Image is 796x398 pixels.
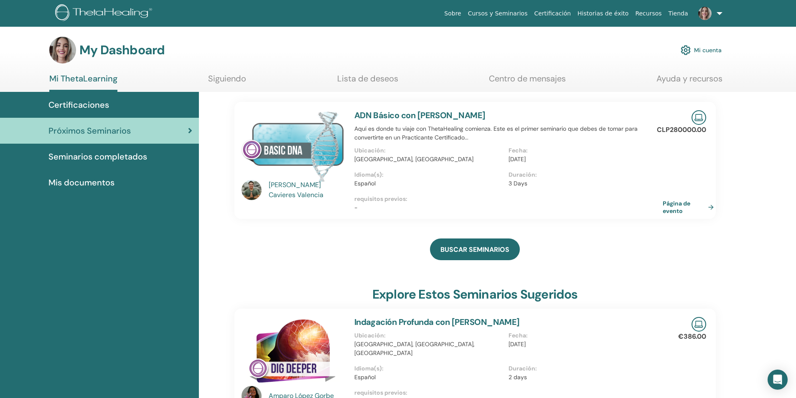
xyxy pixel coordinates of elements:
img: Live Online Seminar [692,317,706,332]
p: CLP280000.00 [657,125,706,135]
a: Mi cuenta [681,41,722,59]
a: Siguiendo [208,74,246,90]
p: Duración : [509,170,658,179]
span: BUSCAR SEMINARIOS [440,245,509,254]
a: Indagación Profunda con [PERSON_NAME] [354,317,520,327]
p: requisitos previos : [354,195,663,203]
a: Tienda [665,6,692,21]
p: Idioma(s) : [354,364,504,373]
p: Aquí es donde tu viaje con ThetaHealing comienza. Este es el primer seminario que debes de tomar ... [354,124,663,142]
p: Ubicación : [354,331,504,340]
span: Próximos Seminarios [48,124,131,137]
p: Duración : [509,364,658,373]
a: [PERSON_NAME] Cavieres Valencia [269,180,346,200]
p: [GEOGRAPHIC_DATA], [GEOGRAPHIC_DATA] [354,155,504,164]
img: default.jpg [698,7,712,20]
img: default.jpg [242,180,262,200]
p: Ubicación : [354,146,504,155]
p: €386.00 [678,332,706,342]
span: Certificaciones [48,99,109,111]
p: Idioma(s) : [354,170,504,179]
span: Mis documentos [48,176,114,189]
a: Mi ThetaLearning [49,74,117,92]
h3: Explore estos seminarios sugeridos [372,287,578,302]
img: cog.svg [681,43,691,57]
img: Live Online Seminar [692,110,706,125]
a: BUSCAR SEMINARIOS [430,238,520,260]
img: default.jpg [49,37,76,63]
a: Sobre [441,6,464,21]
p: Fecha : [509,331,658,340]
a: Lista de deseos [337,74,398,90]
h3: My Dashboard [79,43,165,58]
a: Certificación [531,6,574,21]
p: - [354,203,663,212]
p: requisitos previos : [354,388,663,397]
p: [DATE] [509,155,658,164]
a: Recursos [632,6,665,21]
p: 3 Days [509,179,658,188]
a: Ayuda y recursos [656,74,722,90]
img: Indagación Profunda [242,317,344,388]
p: Fecha : [509,146,658,155]
a: Historias de éxito [574,6,632,21]
span: Seminarios completados [48,150,147,163]
a: Cursos y Seminarios [465,6,531,21]
a: Centro de mensajes [489,74,566,90]
img: logo.png [55,4,155,23]
p: Español [354,179,504,188]
a: ADN Básico con [PERSON_NAME] [354,110,486,121]
a: Página de evento [663,200,717,215]
p: 2 days [509,373,658,382]
div: Open Intercom Messenger [768,370,788,390]
p: Español [354,373,504,382]
img: ADN Básico [242,110,344,183]
p: [GEOGRAPHIC_DATA], [GEOGRAPHIC_DATA], [GEOGRAPHIC_DATA] [354,340,504,357]
p: [DATE] [509,340,658,349]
